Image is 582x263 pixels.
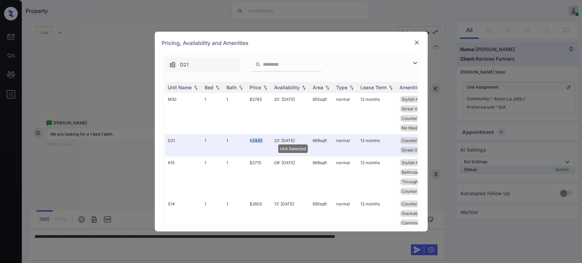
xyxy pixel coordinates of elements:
[358,93,397,134] td: 12 months
[180,61,189,68] span: D21
[333,134,358,156] td: normal
[224,134,247,156] td: 1
[247,134,271,156] td: $2445
[333,198,358,229] td: normal
[358,198,397,229] td: 12 months
[402,170,438,175] span: Bathroom Cabine...
[402,125,436,130] span: No Washer / Dry...
[402,179,437,184] span: Throughout Plan...
[348,85,355,90] img: sorting
[400,84,422,90] div: Amenities
[168,84,192,90] div: Unit Name
[413,39,420,46] img: close
[165,93,202,134] td: M30
[271,134,310,156] td: 23' [DATE]
[202,93,224,134] td: 1
[165,156,202,198] td: A15
[402,189,435,194] span: Countertops - Q...
[155,32,428,54] div: Pricing, Availability and Amenities
[411,59,419,67] img: icon-zuma
[192,85,199,90] img: sorting
[333,93,358,134] td: normal
[310,134,333,156] td: 669 sqft
[237,85,244,90] img: sorting
[247,198,271,229] td: $2605
[202,198,224,229] td: 1
[402,138,436,143] span: Countertops - G...
[214,85,221,90] img: sorting
[255,61,260,67] img: icon-zuma
[271,156,310,198] td: 08' [DATE]
[402,116,435,121] span: Countertops - Q...
[202,134,224,156] td: 1
[358,134,397,156] td: 12 months
[224,198,247,229] td: 1
[202,156,224,198] td: 1
[402,160,435,165] span: Stylish Hardwar...
[402,220,440,226] span: Common Area Pla...
[247,93,271,134] td: $2745
[224,156,247,198] td: 1
[300,85,307,90] img: sorting
[262,85,269,90] img: sorting
[205,84,213,90] div: Bed
[274,84,300,90] div: Availability
[271,93,310,134] td: 20' [DATE]
[402,148,424,153] span: Street View
[310,93,333,134] td: 655 sqft
[226,84,237,90] div: Bath
[224,93,247,134] td: 1
[387,85,394,90] img: sorting
[247,156,271,198] td: $2715
[358,156,397,198] td: 12 months
[324,85,331,90] img: sorting
[402,211,438,216] span: Stackable Washe...
[169,61,176,68] img: icon-zuma
[333,156,358,198] td: normal
[336,84,347,90] div: Type
[402,106,424,111] span: Street View
[165,134,202,156] td: D21
[310,198,333,229] td: 695 sqft
[402,201,436,206] span: Countertops - G...
[310,156,333,198] td: 669 sqft
[165,198,202,229] td: S14
[360,84,387,90] div: Lease Term
[271,198,310,229] td: 13' [DATE]
[313,84,323,90] div: Area
[402,97,435,102] span: Stylish Hardwar...
[250,84,261,90] div: Price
